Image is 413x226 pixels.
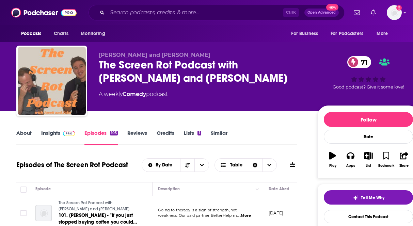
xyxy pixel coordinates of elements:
[378,164,394,168] div: Bookmark
[377,147,395,172] button: Bookmark
[158,208,237,212] span: Going to therapy is a sign of strength, not
[35,185,51,193] div: Episode
[324,130,413,144] div: Rate
[156,163,175,167] span: By Date
[286,27,327,40] button: open menu
[20,210,27,216] span: Toggle select row
[387,5,402,20] button: Show profile menu
[59,200,129,211] span: The Screen Rot Podcast with [PERSON_NAME] and [PERSON_NAME]
[377,29,388,38] span: More
[99,52,210,58] span: [PERSON_NAME] and [PERSON_NAME]
[361,195,384,200] span: Tell Me Why
[307,11,336,14] span: Open Advanced
[158,213,237,218] span: weakness. Our paid partner BetterHelp m
[107,7,283,18] input: Search podcasts, credits, & more...
[326,27,373,40] button: open menu
[324,147,341,172] button: Play
[18,47,86,115] img: The Screen Rot Podcast with Jacob and Jake
[387,5,402,20] img: User Profile
[324,210,413,223] a: Contact This Podcast
[142,158,209,172] h2: Choose List sort
[81,29,105,38] span: Monitoring
[59,200,140,212] a: The Screen Rot Podcast with [PERSON_NAME] and [PERSON_NAME]
[291,29,318,38] span: For Business
[157,130,174,145] a: Credits
[237,213,251,219] span: ...More
[76,27,114,40] button: open menu
[333,84,404,90] span: Good podcast? Give it some love!
[331,29,363,38] span: For Podcasters
[16,27,50,40] button: open menu
[269,210,283,216] p: [DATE]
[372,27,397,40] button: open menu
[99,90,168,98] div: A weekly podcast
[11,6,77,19] img: Podchaser - Follow, Share and Rate Podcasts
[59,212,140,226] a: 101. [PERSON_NAME] - "If you just stopped buying coffee you could be a millionaire like me!
[324,190,413,205] button: tell me why sparkleTell Me Why
[127,130,147,145] a: Reviews
[89,5,345,20] div: Search podcasts, credits, & more...
[215,158,277,172] button: Choose View
[158,185,180,193] div: Description
[354,56,371,68] span: 71
[123,91,146,97] a: Comedy
[49,27,73,40] a: Charts
[399,164,409,168] div: Share
[366,164,371,168] div: List
[248,159,262,172] div: Sort Direction
[180,159,194,172] button: Sort Direction
[396,5,402,11] svg: Add a profile image
[41,130,75,145] a: InsightsPodchaser Pro
[21,29,41,38] span: Podcasts
[346,164,355,168] div: Apps
[63,131,75,136] img: Podchaser Pro
[16,161,128,169] h1: Episodes of The Screen Rot Podcast
[304,9,339,17] button: Open AdvancedNew
[194,159,209,172] button: open menu
[230,163,242,167] span: Table
[84,130,118,145] a: Episodes105
[351,7,363,18] a: Show notifications dropdown
[54,29,68,38] span: Charts
[341,147,359,172] button: Apps
[329,164,336,168] div: Play
[142,163,180,167] button: open menu
[16,130,32,145] a: About
[211,130,227,145] a: Similar
[353,195,358,200] img: tell me why sparkle
[184,130,201,145] a: Lists1
[253,185,261,193] button: Column Actions
[368,7,379,18] a: Show notifications dropdown
[387,5,402,20] span: Logged in as Naomiumusic
[360,147,377,172] button: List
[395,147,413,172] button: Share
[269,185,289,193] div: Date Aired
[110,131,118,135] div: 105
[326,4,338,11] span: New
[347,56,371,68] a: 71
[324,112,413,127] button: Follow
[283,8,299,17] span: Ctrl K
[197,131,201,135] div: 1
